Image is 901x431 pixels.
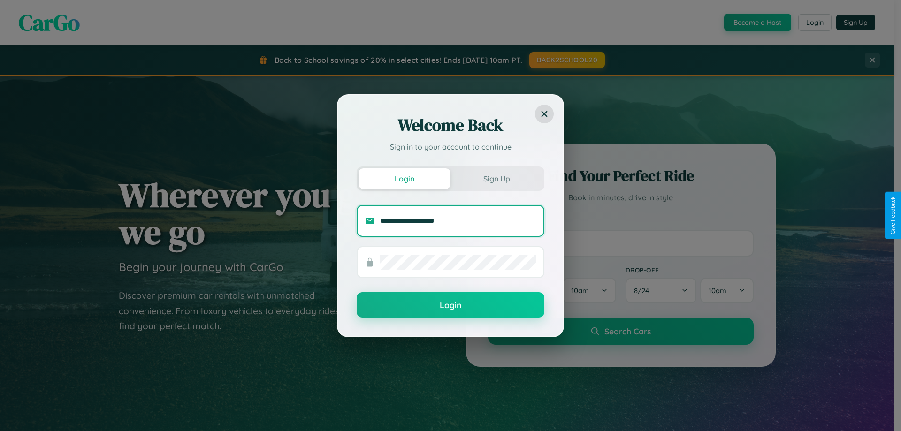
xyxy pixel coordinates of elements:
[357,114,544,136] h2: Welcome Back
[357,141,544,152] p: Sign in to your account to continue
[890,197,896,234] div: Give Feedback
[357,292,544,318] button: Login
[450,168,542,189] button: Sign Up
[359,168,450,189] button: Login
